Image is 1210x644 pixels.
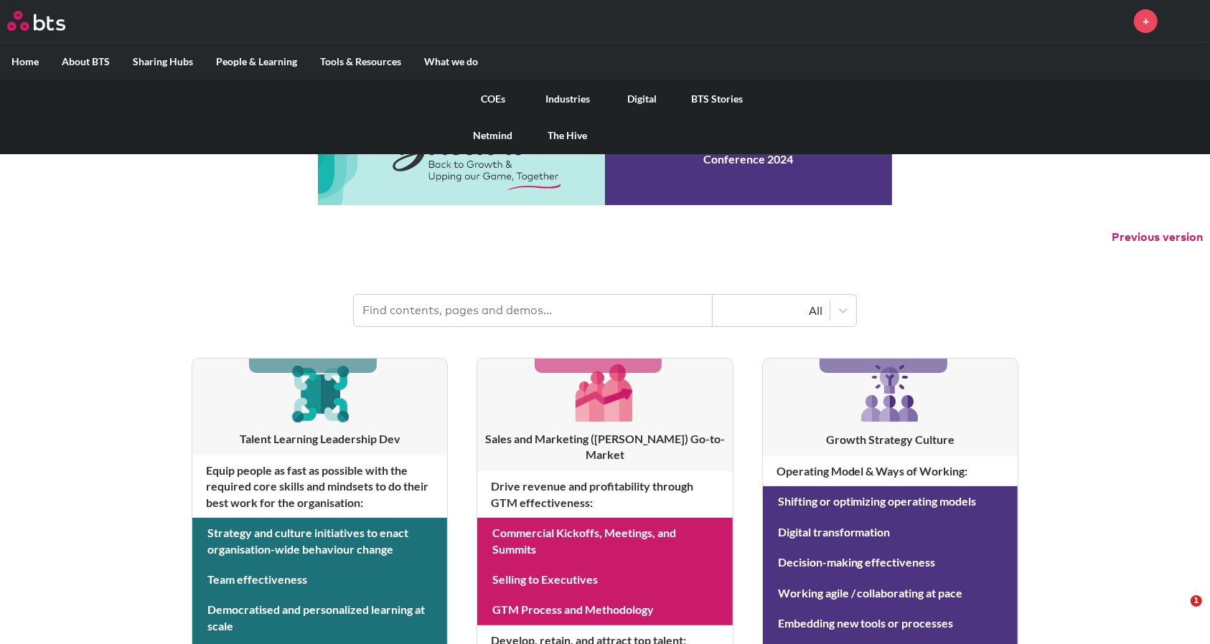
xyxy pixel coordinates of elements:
[1161,595,1196,630] iframe: Intercom live chat
[1168,4,1203,38] a: Profile
[7,11,92,31] a: Go home
[1112,229,1203,245] button: Previous version
[1191,595,1202,607] span: 1
[192,455,447,518] h4: Equip people as fast as possible with the required core skills and mindsets to do their best work...
[763,456,1018,486] h4: Operating Model & Ways of Working :
[7,11,65,31] img: BTS Logo
[50,43,121,80] label: About BTS
[1168,4,1203,38] img: Dave Ackley
[477,471,732,518] h4: Drive revenue and profitability through GTM effectiveness :
[205,43,309,80] label: People & Learning
[309,43,413,80] label: Tools & Resources
[192,431,447,447] h3: Talent Learning Leadership Dev
[1134,9,1158,33] a: +
[413,43,489,80] label: What we do
[763,432,1018,448] h3: Growth Strategy Culture
[477,431,732,463] h3: Sales and Marketing ([PERSON_NAME]) Go-to-Market
[571,359,639,427] img: [object Object]
[720,303,822,318] div: All
[286,359,354,427] img: [object Object]
[121,43,205,80] label: Sharing Hubs
[855,359,924,427] img: [object Object]
[354,295,713,326] input: Find contents, pages and demos...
